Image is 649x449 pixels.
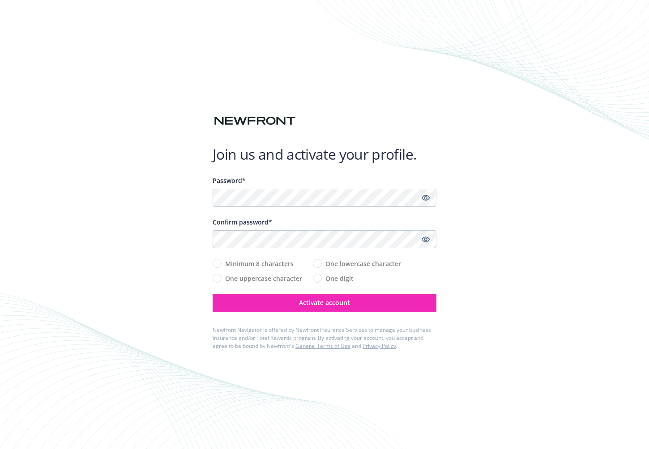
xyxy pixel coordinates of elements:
span: One uppercase character [225,274,302,283]
span: Password* [213,176,246,185]
span: Confirm password* [213,218,272,226]
span: One digit [325,274,354,283]
div: Newfront Navigator is offered by Newfront Insurance Services to manage your business insurance an... [213,326,436,350]
h1: Join us and activate your profile. [213,145,436,163]
a: Privacy Policy [363,342,396,350]
span: One lowercase character [325,259,401,268]
input: Confirm your unique password... [213,230,436,248]
input: Enter a unique password... [213,189,436,207]
img: Newfront logo [213,113,297,129]
button: Activate account [213,294,436,312]
a: Show password [420,192,431,203]
span: Minimum 8 characters [225,259,294,268]
a: Show password [420,234,431,245]
a: General Terms of Use [295,342,350,350]
span: Activate account [299,298,350,307]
